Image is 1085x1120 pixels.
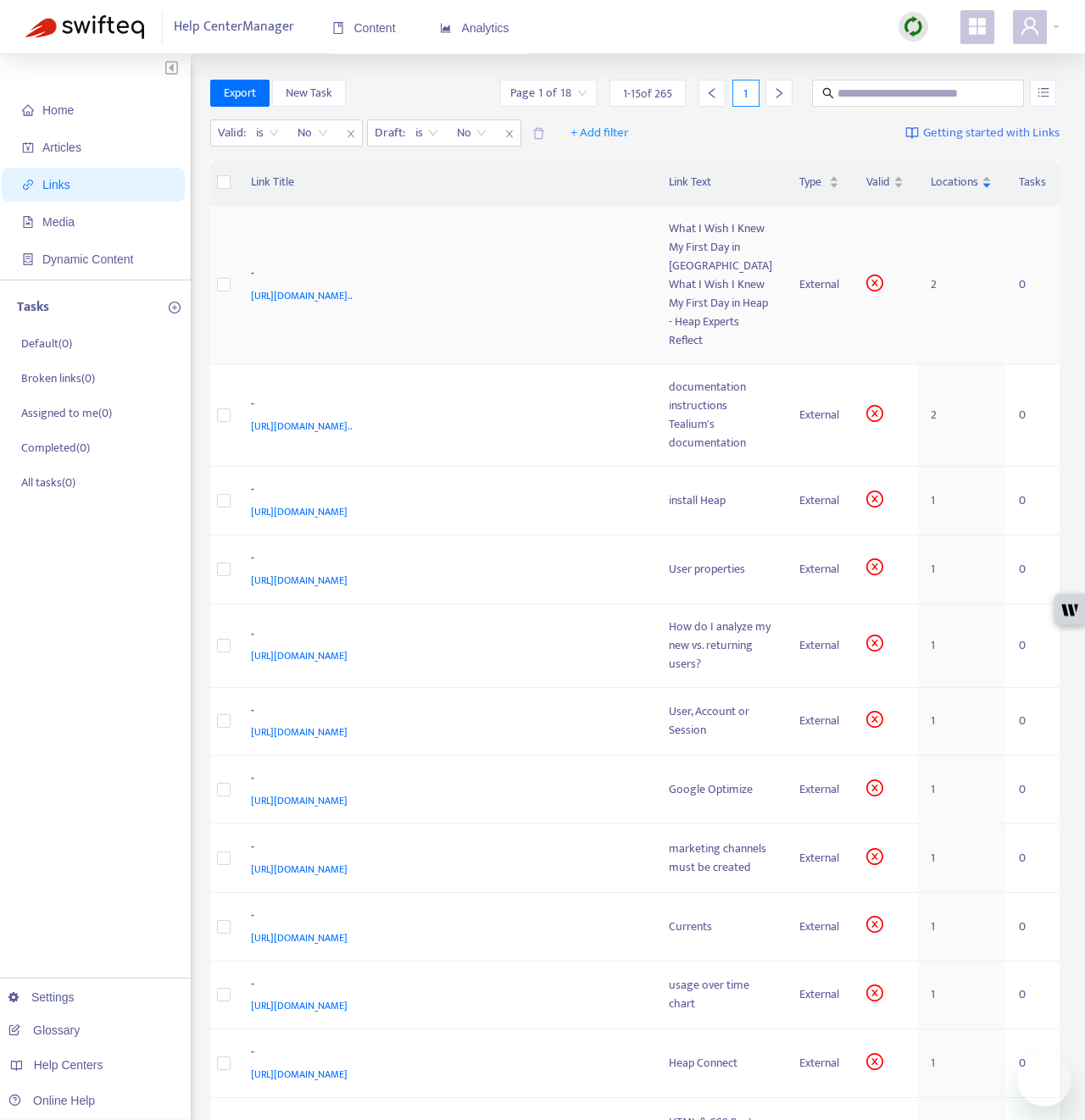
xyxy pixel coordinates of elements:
th: Link Title [237,159,656,206]
div: - [251,395,636,417]
div: What I Wish I Knew My First Day in Heap - Heap Experts Reflect [669,275,772,350]
span: Getting started with Links [923,124,1060,143]
button: Export [210,80,270,107]
div: Tealium's documentation [669,415,772,452]
div: External [799,780,839,799]
p: Assigned to me ( 0 ) [21,404,112,422]
span: Help Center Manager [174,11,294,43]
div: - [251,1043,636,1065]
div: marketing channels must be created [669,840,772,877]
div: Currents [669,918,772,936]
div: External [799,1054,839,1073]
a: Online Help [8,1094,95,1107]
a: Getting started with Links [905,119,1060,147]
div: Google Optimize [669,780,772,799]
td: 1 [917,1029,1005,1098]
span: area-chart [440,22,452,34]
th: Link Text [655,159,786,206]
span: close-circle [866,711,883,728]
span: No [457,120,487,146]
iframe: Button to launch messaging window [1017,1052,1071,1106]
span: Valid : [211,120,248,146]
span: New Task [286,84,332,103]
span: appstore [967,16,988,36]
span: close-circle [866,274,883,291]
div: - [251,701,636,724]
td: 1 [917,893,1005,962]
p: All tasks ( 0 ) [21,474,75,491]
td: 1 [917,962,1005,1030]
span: Help Centers [34,1058,103,1072]
td: 1 [917,604,1005,688]
span: Links [42,178,70,191]
td: 1 [917,756,1005,824]
p: Broken links ( 0 ) [21,369,95,387]
td: 0 [1005,604,1060,688]
td: 0 [1005,1029,1060,1098]
a: Settings [8,990,75,1004]
span: [URL][DOMAIN_NAME] [251,647,348,664]
span: [URL][DOMAIN_NAME] [251,724,348,740]
td: 1 [917,688,1005,757]
span: [URL][DOMAIN_NAME] [251,997,348,1014]
div: - [251,975,636,997]
span: close-circle [866,635,883,651]
span: close-circle [866,405,883,422]
span: Content [332,21,396,35]
span: [URL][DOMAIN_NAME] [251,503,348,520]
td: 0 [1005,962,1060,1030]
td: 0 [1005,824,1060,893]
div: External [799,560,839,579]
td: 0 [1005,467,1060,535]
div: User properties [669,560,772,579]
span: plus-circle [169,302,181,313]
div: - [251,549,636,571]
span: Articles [42,141,81,154]
span: [URL][DOMAIN_NAME] [251,861,348,878]
div: 1 [732,80,759,107]
span: close [340,124,362,144]
div: - [251,769,636,791]
p: Tasks [17,297,49,318]
button: + Add filter [558,119,642,147]
img: image-link [905,126,919,140]
td: 0 [1005,756,1060,824]
span: [URL][DOMAIN_NAME] [251,572,348,589]
img: Swifteq [25,15,144,39]
span: close-circle [866,491,883,507]
td: 0 [1005,688,1060,757]
th: Valid [853,159,917,206]
span: search [822,87,834,99]
span: close-circle [866,1053,883,1070]
td: 2 [917,206,1005,364]
div: External [799,918,839,936]
div: - [251,264,636,286]
span: [URL][DOMAIN_NAME].. [251,418,353,435]
span: Export [224,84,256,103]
td: 1 [917,467,1005,535]
span: No [298,120,328,146]
span: right [773,87,785,99]
div: Heap Connect [669,1054,772,1073]
span: close-circle [866,848,883,865]
span: Type [799,173,826,191]
img: sync.dc5367851b00ba804db3.png [903,16,924,37]
span: close [498,124,520,144]
div: External [799,406,839,424]
div: How do I analyze my new vs. returning users? [669,618,772,674]
th: Type [786,159,853,206]
div: - [251,907,636,929]
span: link [22,179,34,191]
div: - [251,838,636,860]
span: [URL][DOMAIN_NAME] [251,1066,348,1083]
td: 1 [917,535,1005,604]
td: 0 [1005,535,1060,604]
span: book [332,22,344,34]
span: Draft : [368,120,408,146]
div: User, Account or Session [669,702,772,740]
span: close-circle [866,984,883,1001]
p: Completed ( 0 ) [21,439,90,457]
span: Locations [931,173,978,191]
div: External [799,275,839,294]
td: 1 [917,824,1005,893]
